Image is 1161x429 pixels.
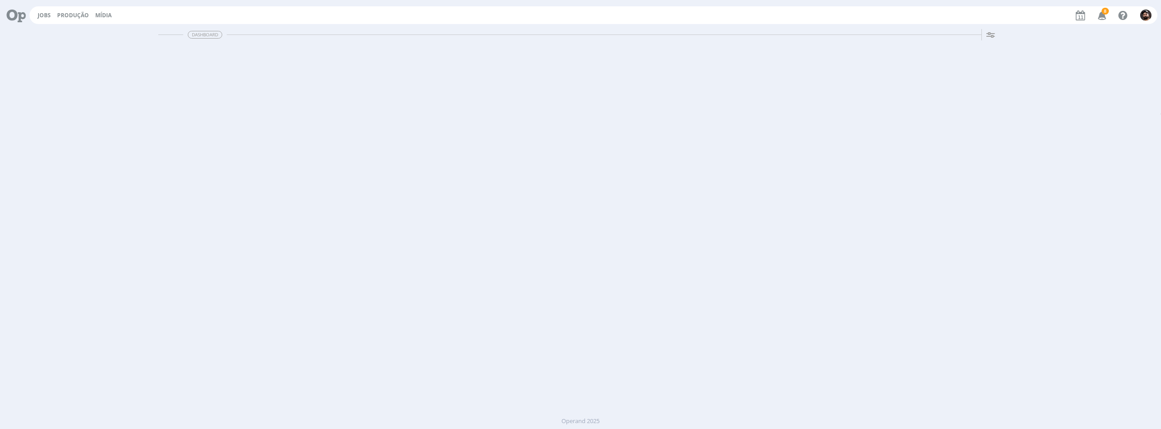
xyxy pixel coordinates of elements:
a: Produção [57,11,89,19]
a: Mídia [95,11,112,19]
span: Dashboard [188,31,222,39]
a: Jobs [38,11,51,19]
button: 8 [1092,7,1111,24]
button: B [1140,7,1152,23]
button: Mídia [93,12,114,19]
img: B [1140,10,1151,21]
button: Jobs [35,12,54,19]
button: Produção [54,12,92,19]
span: 8 [1102,8,1109,15]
